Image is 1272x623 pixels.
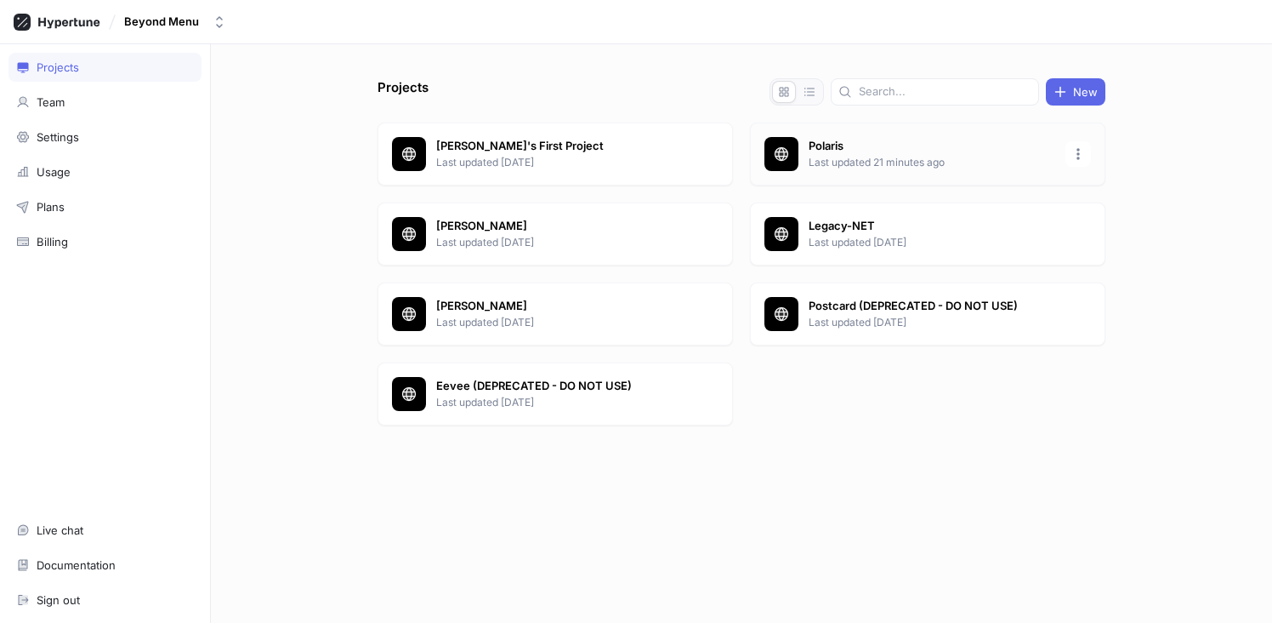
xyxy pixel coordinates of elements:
[37,130,79,144] div: Settings
[37,235,68,249] div: Billing
[809,155,1055,170] p: Last updated 21 minutes ago
[117,8,233,36] button: Beyond Menu
[436,395,683,410] p: Last updated [DATE]
[9,551,202,580] a: Documentation
[809,218,1055,235] p: Legacy-NET
[9,227,202,256] a: Billing
[1073,87,1098,97] span: New
[37,60,79,74] div: Projects
[124,14,199,29] div: Beyond Menu
[37,200,65,214] div: Plans
[436,235,683,250] p: Last updated [DATE]
[9,123,202,151] a: Settings
[809,298,1055,315] p: Postcard (DEPRECATED - DO NOT USE)
[378,78,429,106] p: Projects
[9,53,202,82] a: Projects
[436,315,683,330] p: Last updated [DATE]
[809,138,1055,155] p: Polaris
[809,235,1055,250] p: Last updated [DATE]
[436,138,683,155] p: [PERSON_NAME]'s First Project
[436,298,683,315] p: [PERSON_NAME]
[9,88,202,117] a: Team
[9,157,202,186] a: Usage
[1046,78,1105,106] button: New
[37,165,71,179] div: Usage
[436,155,683,170] p: Last updated [DATE]
[37,558,116,572] div: Documentation
[809,315,1055,330] p: Last updated [DATE]
[37,523,83,537] div: Live chat
[436,378,683,395] p: Eevee (DEPRECATED - DO NOT USE)
[9,192,202,221] a: Plans
[859,83,1031,100] input: Search...
[436,218,683,235] p: [PERSON_NAME]
[37,593,80,607] div: Sign out
[37,95,65,109] div: Team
